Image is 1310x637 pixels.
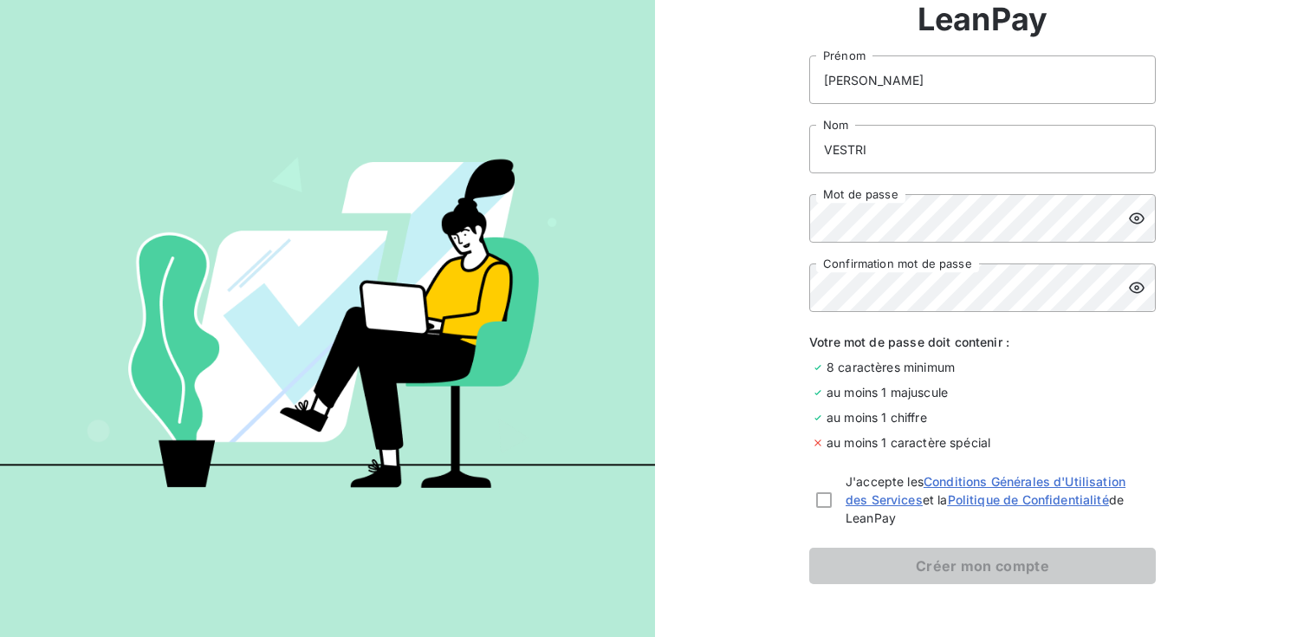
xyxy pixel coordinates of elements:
[809,55,1156,104] input: placeholder
[809,548,1156,584] button: Créer mon compte
[846,474,1125,507] a: Conditions Générales d'Utilisation des Services
[809,125,1156,173] input: placeholder
[827,433,990,452] span: au moins 1 caractère spécial
[827,408,927,426] span: au moins 1 chiffre
[827,383,948,401] span: au moins 1 majuscule
[846,472,1149,527] span: J'accepte les et la de LeanPay
[948,492,1109,507] a: Politique de Confidentialité
[809,333,1156,351] span: Votre mot de passe doit contenir :
[827,358,955,376] span: 8 caractères minimum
